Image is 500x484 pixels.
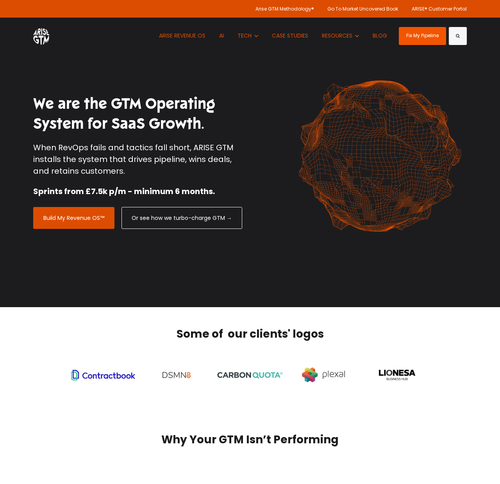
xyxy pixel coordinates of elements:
[316,18,365,54] button: Show submenu for RESOURCES RESOURCES
[33,27,49,45] img: ARISE GTM logo (1) white
[159,365,195,385] img: dsmn8 testimonials
[367,18,393,54] a: BLOG
[33,432,467,447] h2: Why Your GTM Isn’t Performing
[379,368,416,381] img: lionesa logo
[302,367,345,382] img: shift-london-partner-plexal
[449,27,467,45] button: Search
[399,27,446,45] a: Fix My Pipeline
[33,142,244,177] p: When RevOps fails and tactics fall short, ARISE GTM installs the system that drives pipeline, win...
[153,18,211,54] a: ARISE REVENUE OS
[237,32,252,40] span: TECH
[33,207,114,229] a: Build My Revenue OS™
[71,367,135,382] img: contract book logo
[232,18,264,54] button: Show submenu for TECH TECH
[153,18,393,54] nav: Desktop navigation
[33,186,215,197] strong: Sprints from £7.5k p/m - minimum 6 months.
[121,207,242,229] a: Or see how we turbo-charge GTM →
[266,18,314,54] a: CASE STUDIES
[293,72,467,240] img: shape-61 orange
[33,94,244,134] h1: We are the GTM Operating System for SaaS Growth.
[217,372,283,379] img: CQ_Logo_Registered_1
[322,32,352,40] span: RESOURCES
[213,18,230,54] a: AI
[70,327,430,342] h2: Some of our clients' logos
